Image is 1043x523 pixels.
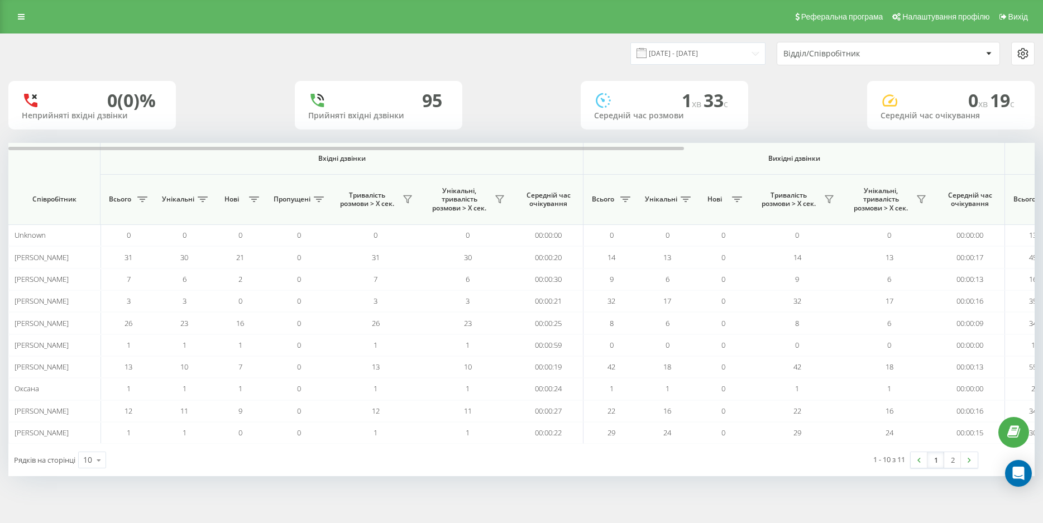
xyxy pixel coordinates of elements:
[297,362,301,372] span: 0
[886,406,893,416] span: 16
[127,274,131,284] span: 7
[610,318,614,328] span: 8
[704,88,728,112] span: 33
[180,318,188,328] span: 23
[238,230,242,240] span: 0
[238,383,242,394] span: 1
[127,230,131,240] span: 0
[935,334,1005,356] td: 00:00:00
[374,383,377,394] span: 1
[721,362,725,372] span: 0
[514,334,583,356] td: 00:00:59
[935,400,1005,422] td: 00:00:16
[297,340,301,350] span: 0
[594,111,735,121] div: Середній час розмови
[238,362,242,372] span: 7
[466,296,470,306] span: 3
[183,340,186,350] span: 1
[514,422,583,444] td: 00:00:22
[466,274,470,284] span: 6
[514,312,583,334] td: 00:00:25
[125,318,132,328] span: 26
[162,195,194,204] span: Унікальні
[125,252,132,262] span: 31
[308,111,449,121] div: Прийняті вхідні дзвінки
[935,356,1005,378] td: 00:00:13
[887,318,891,328] span: 6
[183,274,186,284] span: 6
[935,378,1005,400] td: 00:00:00
[15,274,69,284] span: [PERSON_NAME]
[886,362,893,372] span: 18
[238,428,242,438] span: 0
[15,406,69,416] span: [PERSON_NAME]
[801,12,883,21] span: Реферальна програма
[666,318,669,328] span: 6
[721,252,725,262] span: 0
[125,406,132,416] span: 12
[130,154,554,163] span: Вхідні дзвінки
[180,406,188,416] span: 11
[183,230,186,240] span: 0
[15,318,69,328] span: [PERSON_NAME]
[238,296,242,306] span: 0
[514,224,583,246] td: 00:00:00
[372,252,380,262] span: 31
[721,274,725,284] span: 0
[297,428,301,438] span: 0
[607,296,615,306] span: 32
[902,12,989,21] span: Налаштування профілю
[522,191,575,208] span: Середній час очікування
[1008,12,1028,21] span: Вихід
[721,406,725,416] span: 0
[721,340,725,350] span: 0
[968,88,990,112] span: 0
[466,230,470,240] span: 0
[886,252,893,262] span: 13
[663,252,671,262] span: 13
[607,406,615,416] span: 22
[935,312,1005,334] td: 00:00:09
[1010,98,1015,110] span: c
[464,362,472,372] span: 10
[887,230,891,240] span: 0
[795,340,799,350] span: 0
[374,340,377,350] span: 1
[274,195,310,204] span: Пропущені
[422,90,442,111] div: 95
[610,340,614,350] span: 0
[297,296,301,306] span: 0
[701,195,729,204] span: Нові
[464,252,472,262] span: 30
[887,274,891,284] span: 6
[297,318,301,328] span: 0
[795,230,799,240] span: 0
[663,296,671,306] span: 17
[607,428,615,438] span: 29
[793,406,801,416] span: 22
[721,383,725,394] span: 0
[125,362,132,372] span: 13
[466,340,470,350] span: 1
[466,428,470,438] span: 1
[721,230,725,240] span: 0
[692,98,704,110] span: хв
[127,296,131,306] span: 3
[15,428,69,438] span: [PERSON_NAME]
[610,154,979,163] span: Вихідні дзвінки
[978,98,990,110] span: хв
[935,246,1005,268] td: 00:00:17
[238,340,242,350] span: 1
[610,274,614,284] span: 9
[297,383,301,394] span: 0
[935,268,1005,290] td: 00:00:13
[374,230,377,240] span: 0
[724,98,728,110] span: c
[238,406,242,416] span: 9
[372,406,380,416] span: 12
[22,111,162,121] div: Неприйняті вхідні дзвінки
[589,195,617,204] span: Всього
[514,356,583,378] td: 00:00:19
[887,383,891,394] span: 1
[935,290,1005,312] td: 00:00:16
